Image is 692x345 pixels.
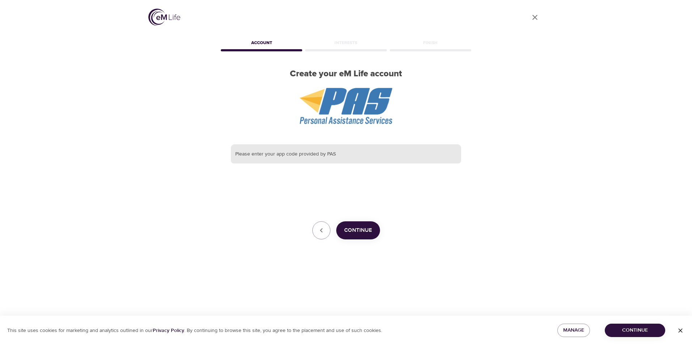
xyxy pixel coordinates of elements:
img: PAS%20logo.png [300,88,393,124]
a: close [526,9,544,26]
span: Manage [563,326,584,335]
span: Continue [344,226,372,235]
button: Continue [336,221,380,239]
button: Continue [605,324,665,337]
img: logo [148,9,180,26]
button: Manage [557,324,590,337]
a: Privacy Policy [153,327,184,334]
h2: Create your eM Life account [219,69,473,79]
span: Continue [611,326,659,335]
